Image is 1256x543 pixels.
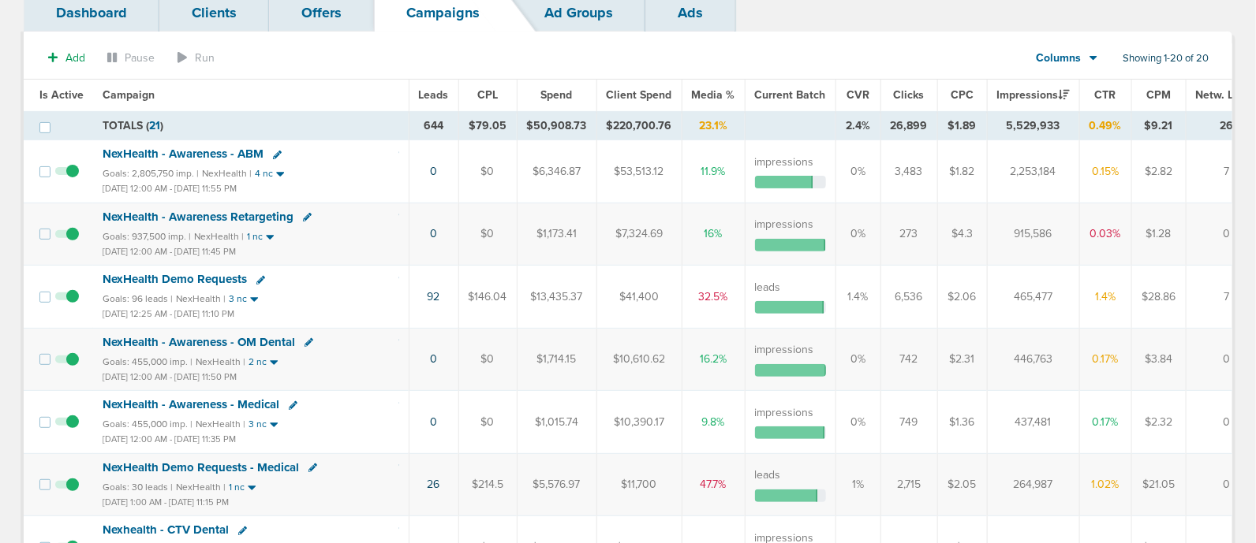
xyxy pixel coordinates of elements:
[835,328,880,390] td: 0%
[937,111,987,140] td: $1.89
[249,356,267,368] small: 2 nc
[880,266,937,328] td: 6,536
[176,482,226,493] small: NexHealth |
[682,111,745,140] td: 23.1%
[596,391,682,453] td: $10,390.17
[835,391,880,453] td: 0%
[987,203,1079,265] td: 915,586
[103,418,193,430] small: Goals: 455,000 imp. |
[880,140,937,203] td: 3,483
[847,88,869,102] span: CVR
[202,168,252,179] small: NexHealth |
[517,111,596,140] td: $50,908.73
[987,453,1079,515] td: 264,987
[409,111,458,140] td: 644
[517,203,596,265] td: $1,173.41
[196,418,245,430] small: NexHealth |
[196,356,245,367] small: NexHealth |
[103,497,229,508] small: [DATE] 1:00 AM - [DATE] 11:15 PM
[458,140,517,203] td: $0
[682,203,745,265] td: 16%
[39,46,94,69] button: Add
[937,328,987,390] td: $2.31
[1131,453,1186,515] td: $21.05
[1131,391,1186,453] td: $2.32
[596,266,682,328] td: $41,400
[176,293,226,304] small: NexHealth |
[880,111,937,140] td: 26,899
[880,328,937,390] td: 742
[255,168,273,180] small: 4 nc
[458,328,517,390] td: $0
[247,231,263,243] small: 1 nc
[249,418,267,430] small: 3 nc
[1131,111,1186,140] td: $9.21
[755,217,814,232] label: impressions
[880,203,937,265] td: 273
[755,405,814,421] label: impressions
[229,293,247,305] small: 3 nc
[103,434,236,444] small: [DATE] 12:00 AM - [DATE] 11:35 PM
[458,266,517,328] td: $146.04
[1079,391,1131,453] td: 0.17%
[428,290,440,303] a: 92
[517,140,596,203] td: $6,346.87
[755,467,781,483] label: leads
[541,88,573,102] span: Spend
[997,88,1070,102] span: Impressions
[596,328,682,390] td: $10,610.62
[430,165,437,178] a: 0
[103,247,236,257] small: [DATE] 12:00 AM - [DATE] 11:45 PM
[103,460,299,474] span: NexHealth Demo Requests - Medical
[880,453,937,515] td: 2,715
[458,391,517,453] td: $0
[937,266,987,328] td: $2.06
[194,231,244,242] small: NexHealth |
[607,88,672,102] span: Client Spend
[428,478,440,491] a: 26
[682,453,745,515] td: 47.7%
[1146,88,1171,102] span: CPM
[1079,453,1131,515] td: 1.02%
[103,309,234,319] small: [DATE] 12:25 AM - [DATE] 11:10 PM
[596,203,682,265] td: $7,324.69
[835,203,880,265] td: 0%
[692,88,735,102] span: Media %
[1131,140,1186,203] td: $2.82
[149,119,160,132] span: 21
[229,482,245,493] small: 1 nc
[835,111,880,140] td: 2.4%
[103,168,199,180] small: Goals: 2,805,750 imp. |
[430,415,437,429] a: 0
[987,391,1079,453] td: 437,481
[1079,203,1131,265] td: 0.03%
[1079,140,1131,203] td: 0.15%
[835,266,880,328] td: 1.4%
[1079,328,1131,390] td: 0.17%
[987,266,1079,328] td: 465,477
[103,335,295,349] span: NexHealth - Awareness - OM Dental
[987,111,1079,140] td: 5,529,933
[103,272,247,286] span: NexHealth Demo Requests
[1123,52,1209,65] span: Showing 1-20 of 20
[835,453,880,515] td: 1%
[430,352,437,366] a: 0
[517,453,596,515] td: $5,576.97
[93,111,409,140] td: TOTALS ( )
[1095,88,1116,102] span: CTR
[596,111,682,140] td: $220,700.76
[682,391,745,453] td: 9.8%
[103,210,293,224] span: NexHealth - Awareness Retargeting
[419,88,449,102] span: Leads
[755,154,814,170] label: impressions
[1131,328,1186,390] td: $3.84
[1079,266,1131,328] td: 1.4%
[937,203,987,265] td: $4.3
[682,140,745,203] td: 11.9%
[103,356,193,368] small: Goals: 455,000 imp. |
[1037,50,1082,66] span: Columns
[1131,266,1186,328] td: $28.86
[103,147,264,161] span: NexHealth - Awareness - ABM
[517,266,596,328] td: $13,435.37
[103,482,173,493] small: Goals: 30 leads |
